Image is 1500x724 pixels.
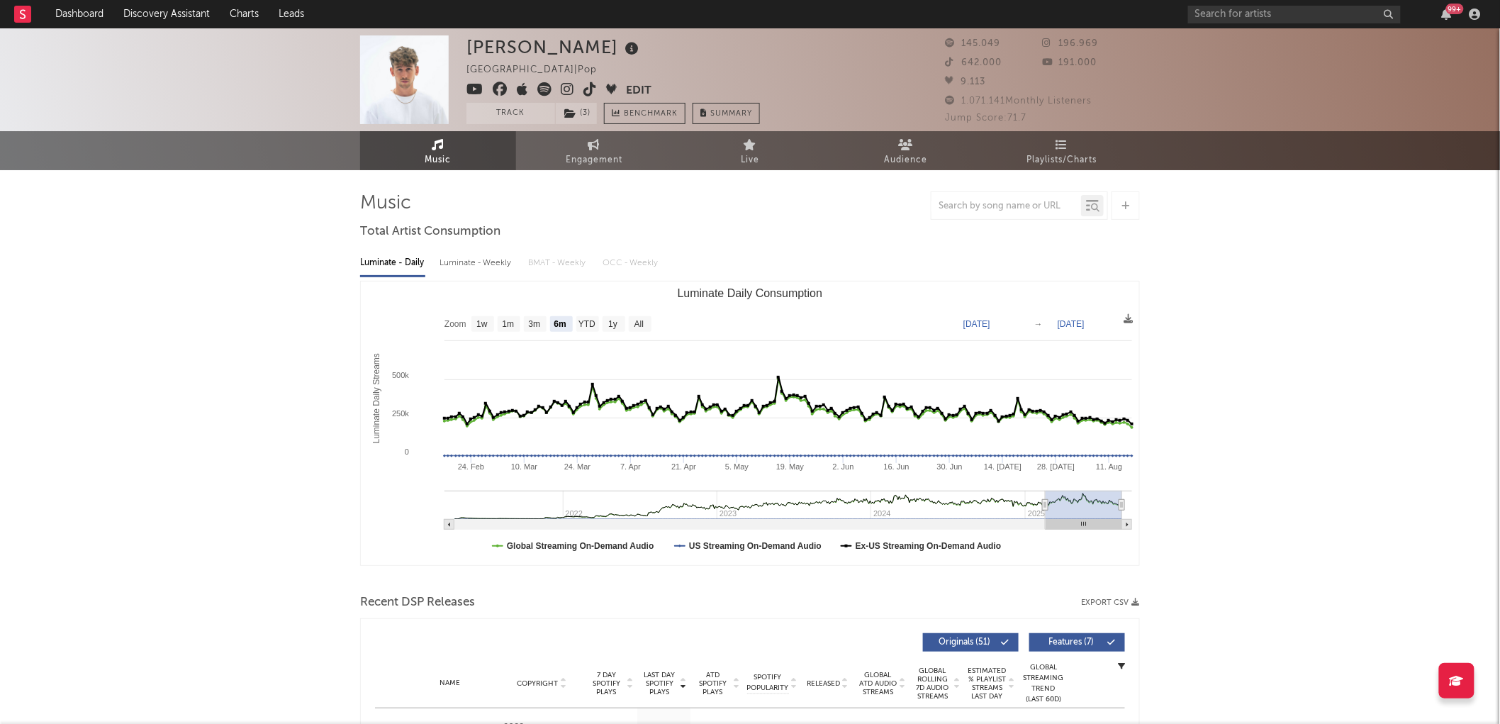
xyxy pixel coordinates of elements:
[984,462,1022,471] text: 14. [DATE]
[440,251,514,275] div: Luminate - Weekly
[555,103,598,124] span: ( 3 )
[566,152,622,169] span: Engagement
[725,462,749,471] text: 5. May
[945,39,1000,48] span: 145.049
[913,667,952,701] span: Global Rolling 7D Audio Streams
[968,667,1007,701] span: Estimated % Playlist Streams Last Day
[516,131,672,170] a: Engagement
[403,678,496,689] div: Name
[511,462,538,471] text: 10. Mar
[672,131,828,170] a: Live
[741,152,759,169] span: Live
[858,671,897,696] span: Global ATD Audio Streams
[1043,39,1099,48] span: 196.969
[604,103,685,124] a: Benchmark
[945,113,1026,123] span: Jump Score: 71.7
[360,251,425,275] div: Luminate - Daily
[608,320,617,330] text: 1y
[578,320,595,330] text: YTD
[466,103,555,124] button: Track
[564,462,591,471] text: 24. Mar
[1442,9,1452,20] button: 99+
[626,82,651,100] button: Edit
[1029,633,1125,652] button: Features(7)
[833,462,854,471] text: 2. Jun
[856,541,1002,551] text: Ex-US Streaming On-Demand Audio
[776,462,805,471] text: 19. May
[554,320,566,330] text: 6m
[458,462,484,471] text: 24. Feb
[694,671,732,696] span: ATD Spotify Plays
[807,679,840,688] span: Released
[529,320,541,330] text: 3m
[945,58,1002,67] span: 642.000
[392,409,409,418] text: 250k
[360,223,500,240] span: Total Artist Consumption
[963,319,990,329] text: [DATE]
[503,320,515,330] text: 1m
[671,462,696,471] text: 21. Apr
[1096,462,1122,471] text: 11. Aug
[1039,638,1104,647] span: Features ( 7 )
[425,152,452,169] span: Music
[444,320,466,330] text: Zoom
[945,77,985,87] span: 9.113
[466,35,642,59] div: [PERSON_NAME]
[1034,319,1043,329] text: →
[932,638,997,647] span: Originals ( 51 )
[828,131,984,170] a: Audience
[466,62,613,79] div: [GEOGRAPHIC_DATA] | Pop
[945,96,1092,106] span: 1.071.141 Monthly Listeners
[371,353,381,443] text: Luminate Daily Streams
[885,152,928,169] span: Audience
[1022,662,1065,705] div: Global Streaming Trend (Last 60D)
[747,672,789,694] span: Spotify Popularity
[1037,462,1075,471] text: 28. [DATE]
[984,131,1140,170] a: Playlists/Charts
[710,110,752,118] span: Summary
[1058,319,1085,329] text: [DATE]
[556,103,597,124] button: (3)
[1081,598,1140,607] button: Export CSV
[507,541,654,551] text: Global Streaming On-Demand Audio
[405,447,409,456] text: 0
[517,679,558,688] span: Copyright
[360,131,516,170] a: Music
[937,462,963,471] text: 30. Jun
[634,320,644,330] text: All
[624,106,678,123] span: Benchmark
[1043,58,1097,67] span: 191.000
[923,633,1019,652] button: Originals(51)
[678,287,823,299] text: Luminate Daily Consumption
[360,594,475,611] span: Recent DSP Releases
[476,320,488,330] text: 1w
[641,671,678,696] span: Last Day Spotify Plays
[1027,152,1097,169] span: Playlists/Charts
[1188,6,1401,23] input: Search for artists
[931,201,1081,212] input: Search by song name or URL
[1446,4,1464,14] div: 99 +
[588,671,625,696] span: 7 Day Spotify Plays
[884,462,909,471] text: 16. Jun
[361,282,1139,565] svg: Luminate Daily Consumption
[620,462,641,471] text: 7. Apr
[693,103,760,124] button: Summary
[392,371,409,379] text: 500k
[689,541,822,551] text: US Streaming On-Demand Audio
